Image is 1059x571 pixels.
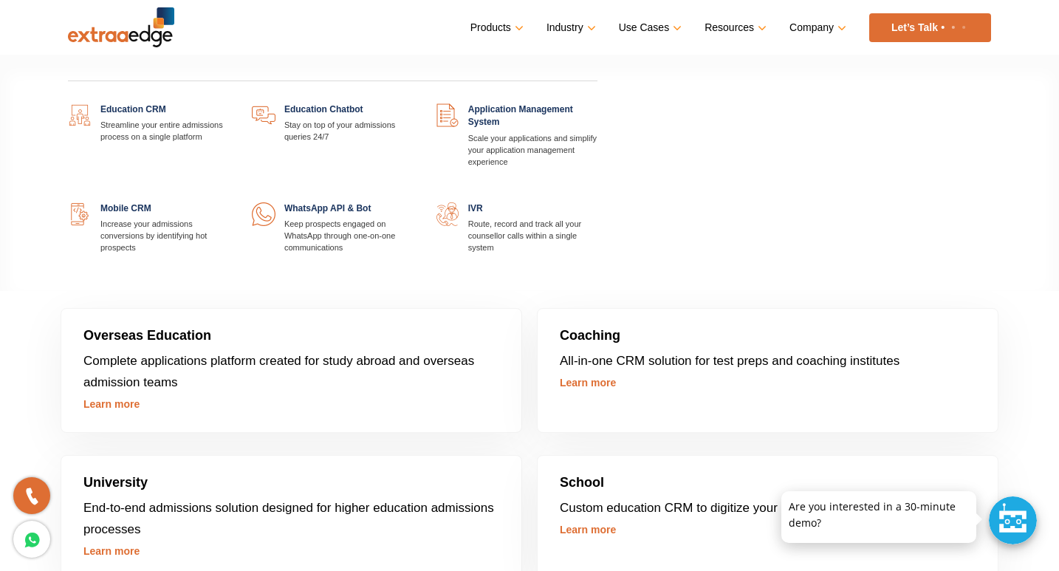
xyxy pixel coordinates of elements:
a: Industry [546,17,593,38]
p: End-to-end admissions solution designed for higher education admissions processes [83,497,499,540]
h4: University [83,473,499,497]
h4: School [560,473,976,497]
a: Let’s Talk [869,13,991,42]
p: All-in-one CRM solution for test preps and coaching institutes [560,350,976,372]
a: Resources [705,17,764,38]
a: Learn more [560,377,616,389]
a: Learn more [83,545,140,557]
a: Company [789,17,843,38]
h4: Overseas Education [83,326,499,350]
p: Complete applications platform created for study abroad and overseas admission teams [83,350,499,393]
a: Learn more [560,524,616,536]
h4: Coaching [560,326,976,350]
p: Custom education CRM to digitize your entire student admissions process [560,497,976,519]
a: Use Cases [619,17,679,38]
a: Learn more [83,398,140,410]
a: Products [470,17,521,38]
div: Chat [989,496,1037,544]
